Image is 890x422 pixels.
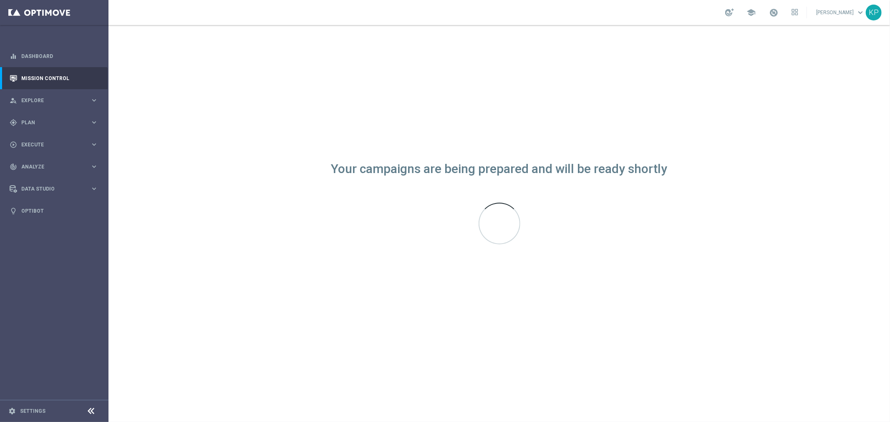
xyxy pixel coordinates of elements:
button: Data Studio keyboard_arrow_right [9,186,98,192]
a: [PERSON_NAME]keyboard_arrow_down [815,6,866,19]
i: track_changes [10,163,17,171]
a: Optibot [21,200,98,222]
i: play_circle_outline [10,141,17,148]
span: Execute [21,142,90,147]
i: keyboard_arrow_right [90,118,98,126]
i: equalizer [10,53,17,60]
i: keyboard_arrow_right [90,163,98,171]
i: gps_fixed [10,119,17,126]
a: Mission Control [21,67,98,89]
div: Data Studio [10,185,90,193]
a: Dashboard [21,45,98,67]
i: keyboard_arrow_right [90,96,98,104]
div: Explore [10,97,90,104]
span: Analyze [21,164,90,169]
button: person_search Explore keyboard_arrow_right [9,97,98,104]
i: person_search [10,97,17,104]
button: lightbulb Optibot [9,208,98,214]
a: Settings [20,409,45,414]
button: track_changes Analyze keyboard_arrow_right [9,163,98,170]
span: Plan [21,120,90,125]
div: KP [866,5,882,20]
button: play_circle_outline Execute keyboard_arrow_right [9,141,98,148]
div: Your campaigns are being prepared and will be ready shortly [331,166,668,173]
div: Optibot [10,200,98,222]
span: keyboard_arrow_down [856,8,865,17]
div: Analyze [10,163,90,171]
button: Mission Control [9,75,98,82]
i: keyboard_arrow_right [90,185,98,193]
div: Mission Control [10,67,98,89]
i: settings [8,407,16,415]
i: lightbulb [10,207,17,215]
span: Explore [21,98,90,103]
div: Dashboard [10,45,98,67]
i: keyboard_arrow_right [90,141,98,148]
button: gps_fixed Plan keyboard_arrow_right [9,119,98,126]
button: equalizer Dashboard [9,53,98,60]
div: Plan [10,119,90,126]
div: Execute [10,141,90,148]
span: school [746,8,756,17]
span: Data Studio [21,186,90,191]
